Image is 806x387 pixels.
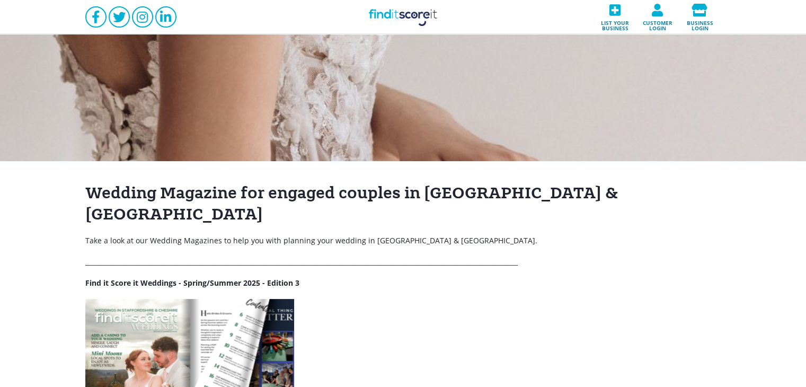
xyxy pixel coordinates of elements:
[85,235,721,246] p: Take a look at our Wedding Magazines to help you with planning your wedding in [GEOGRAPHIC_DATA] ...
[636,1,679,34] a: Customer login
[682,16,718,31] span: Business login
[594,1,636,34] a: List your business
[85,278,299,288] strong: Find it Score it Weddings - Spring/Summer 2025 - Edition 3
[640,16,676,31] span: Customer login
[85,257,721,267] p: _________________________________________________________________________________________________...
[679,1,721,34] a: Business login
[85,182,721,225] h1: Wedding Magazine for engaged couples in [GEOGRAPHIC_DATA] & [GEOGRAPHIC_DATA]
[597,16,633,31] span: List your business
